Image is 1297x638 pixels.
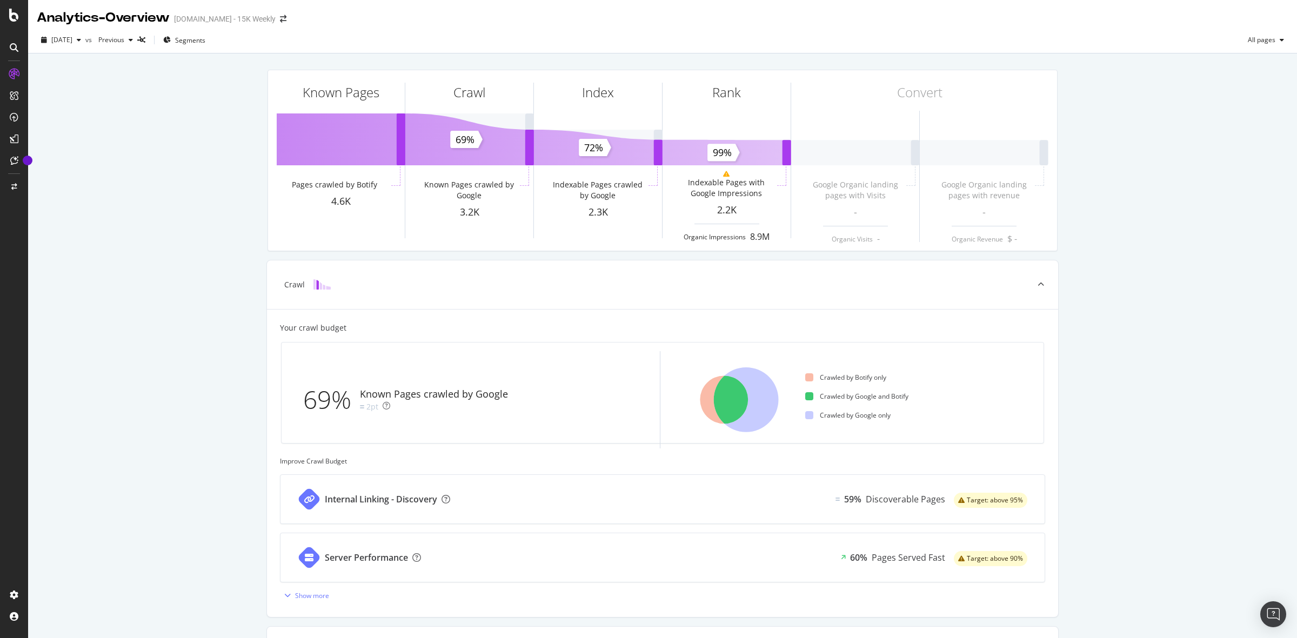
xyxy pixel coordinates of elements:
div: Your crawl budget [280,323,346,333]
div: Crawled by Google and Botify [805,392,908,401]
div: 2pt [366,401,378,412]
div: Crawled by Botify only [805,373,886,382]
span: vs [85,35,94,44]
button: Segments [159,31,210,49]
div: Known Pages [303,83,379,102]
a: Internal Linking - DiscoveryEqual59%Discoverable Pageswarning label [280,474,1045,524]
img: block-icon [313,279,331,290]
div: Pages Served Fast [872,552,945,564]
button: Previous [94,31,137,49]
div: Rank [712,83,741,102]
div: Index [582,83,614,102]
div: 8.9M [750,231,770,243]
div: Crawl [284,279,305,290]
span: 2025 Sep. 1st [51,35,72,44]
div: Indexable Pages crawled by Google [549,179,646,201]
div: 3.2K [405,205,533,219]
a: Server Performance60%Pages Served Fastwarning label [280,533,1045,582]
div: Analytics - Overview [37,9,170,27]
span: Previous [94,35,124,44]
div: Known Pages crawled by Google [360,387,508,401]
button: All pages [1243,31,1288,49]
span: All pages [1243,35,1275,44]
div: 4.6K [277,194,405,209]
div: 60% [850,552,867,564]
div: Server Performance [325,552,408,564]
img: Equal [835,498,840,501]
img: Equal [360,405,364,408]
div: 2.2K [663,203,791,217]
div: Tooltip anchor [23,156,32,165]
button: [DATE] [37,31,85,49]
div: warning label [954,551,1027,566]
div: warning label [954,493,1027,508]
div: 2.3K [534,205,662,219]
div: Organic Impressions [684,232,746,241]
div: Pages crawled by Botify [292,179,377,190]
div: arrow-right-arrow-left [280,15,286,23]
button: Show more [280,587,329,604]
div: Improve Crawl Budget [280,456,1045,466]
div: [DOMAIN_NAME] - 15K Weekly [174,14,276,24]
div: Indexable Pages with Google Impressions [678,177,774,199]
span: Target: above 95% [967,497,1023,503]
div: Crawl [453,83,485,102]
div: 69% [303,382,360,418]
div: Internal Linking - Discovery [325,493,437,506]
div: Known Pages crawled by Google [420,179,517,201]
div: Open Intercom Messenger [1260,601,1286,627]
span: Target: above 90% [967,555,1023,562]
div: Discoverable Pages [866,493,945,506]
div: Show more [295,591,329,600]
span: Segments [175,36,205,45]
div: 59% [844,493,861,506]
div: Crawled by Google only [805,411,891,420]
